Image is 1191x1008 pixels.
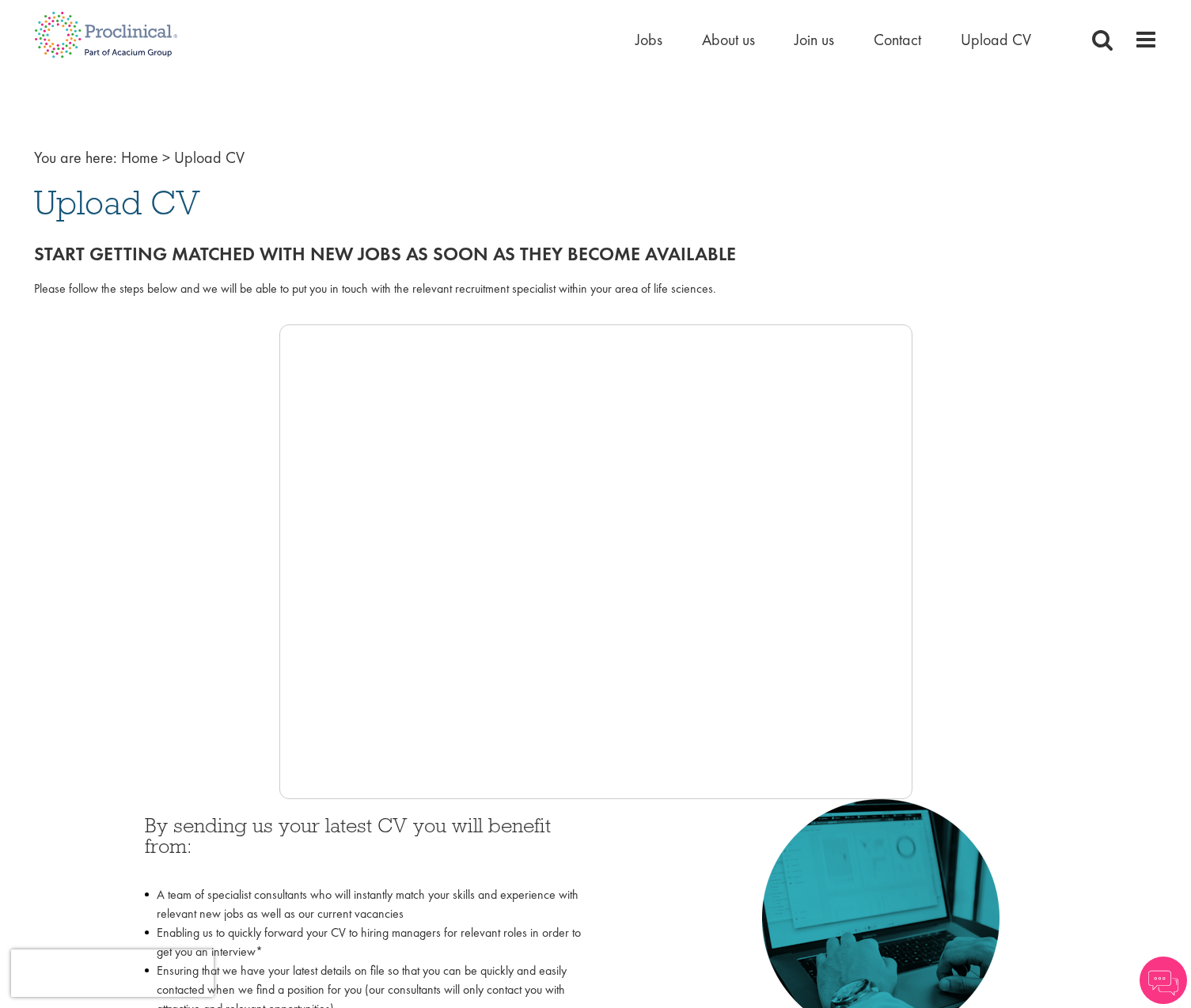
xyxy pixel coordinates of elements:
a: breadcrumb link [121,147,158,168]
a: Join us [795,29,834,50]
span: Upload CV [174,147,245,168]
img: Chatbot [1140,957,1187,1004]
a: Upload CV [961,29,1031,50]
span: > [162,147,170,168]
a: Jobs [635,29,662,50]
iframe: reCAPTCHA [11,949,214,997]
a: Contact [874,29,921,50]
h2: Start getting matched with new jobs as soon as they become available [34,244,1158,264]
span: You are here: [34,147,117,168]
div: Please follow the steps below and we will be able to put you in touch with the relevant recruitme... [34,280,1158,298]
span: Upload CV [34,181,200,224]
a: About us [702,29,755,50]
li: Enabling us to quickly forward your CV to hiring managers for relevant roles in order to get you ... [145,923,584,961]
h3: By sending us your latest CV you will benefit from: [145,815,584,877]
li: A team of specialist consultants who will instantly match your skills and experience with relevan... [145,885,584,923]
